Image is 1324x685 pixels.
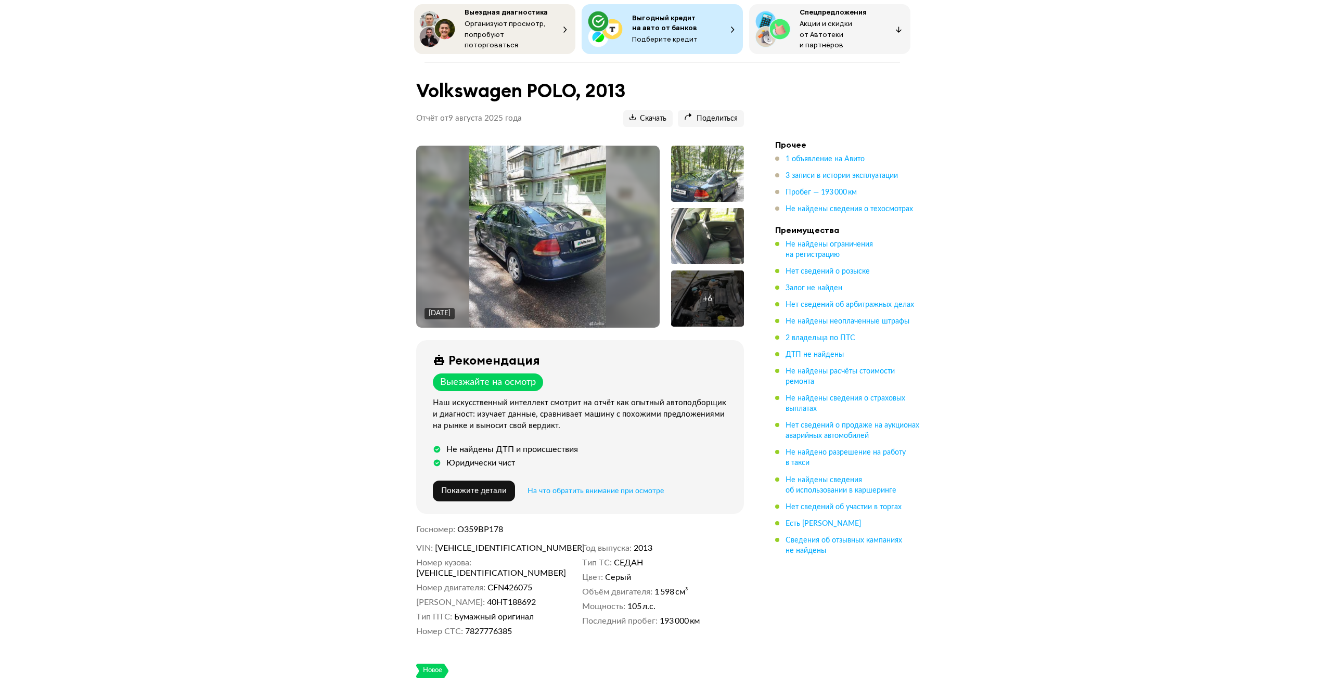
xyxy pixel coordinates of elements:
span: 2013 [634,543,652,553]
span: Залог не найден [786,285,842,292]
dt: Тип ПТС [416,612,452,622]
dt: Год выпуска [582,543,632,553]
div: Новое [422,664,443,678]
span: 193 000 км [660,616,700,626]
span: Бумажный оригинал [454,612,534,622]
span: Серый [605,572,631,583]
button: Выездная диагностикаОрганизуют просмотр, попробуют поторговаться [414,4,575,54]
span: 7827776385 [465,626,512,637]
span: Выездная диагностика [465,7,548,17]
span: Нет сведений о розыске [786,268,870,275]
span: СFN426075 [487,583,532,593]
dt: VIN [416,543,433,553]
span: 3 записи в истории эксплуатации [786,172,898,179]
span: ДТП не найдены [786,351,844,358]
span: На что обратить внимание при осмотре [528,487,664,495]
dt: Номер кузова [416,558,471,568]
span: 105 л.с. [627,601,655,612]
span: Организуют просмотр, попробуют поторговаться [465,19,546,49]
div: Не найдены ДТП и происшествия [446,444,578,455]
dt: Мощность [582,601,625,612]
span: Нет сведений о продаже на аукционах аварийных автомобилей [786,422,919,440]
span: Подберите кредит [632,34,698,44]
div: Юридически чист [446,458,515,468]
span: Не найдены ограничения на регистрацию [786,241,873,259]
span: Не найдены неоплаченные штрафы [786,318,909,325]
span: Не найдено разрешение на работу в такси [786,449,906,467]
span: 40НТ188692 [487,597,536,608]
button: Покажите детали [433,481,515,501]
span: 1 598 см³ [654,587,688,597]
dt: Последний пробег [582,616,658,626]
h4: Прочее [775,139,921,150]
p: Отчёт от 9 августа 2025 года [416,113,522,124]
span: Не найдены сведения о техосмотрах [786,205,913,213]
span: Покажите детали [441,487,507,495]
span: О359ВР178 [457,525,503,534]
span: Спецпредложения [800,7,867,17]
dt: Номер СТС [416,626,463,637]
span: Не найдены сведения об использовании в каршеринге [786,476,896,494]
dt: Номер двигателя [416,583,485,593]
span: Пробег — 193 000 км [786,189,857,196]
span: Нет сведений об участии в торгах [786,503,902,511]
span: Есть [PERSON_NAME] [786,520,861,527]
span: Акции и скидки от Автотеки и партнёров [800,19,852,49]
dt: Цвет [582,572,603,583]
button: Скачать [623,110,673,127]
div: Наш искусственный интеллект смотрит на отчёт как опытный автоподборщик и диагност: изучает данные... [433,397,731,432]
span: Поделиться [684,114,738,124]
span: Не найдены сведения о страховых выплатах [786,395,905,412]
button: СпецпредложенияАкции и скидки от Автотеки и партнёров [749,4,910,54]
span: [VEHICLE_IDENTIFICATION_NUMBER] [416,568,536,578]
span: [VEHICLE_IDENTIFICATION_NUMBER] [435,543,555,553]
span: Не найдены расчёты стоимости ремонта [786,368,895,385]
dt: [PERSON_NAME] [416,597,485,608]
dt: Госномер [416,524,455,535]
span: СЕДАН [614,558,643,568]
div: Рекомендация [448,353,540,367]
div: [DATE] [429,309,451,318]
span: Сведения об отзывных кампаниях не найдены [786,537,902,554]
h4: Преимущества [775,225,921,235]
button: Выгодный кредит на авто от банковПодберите кредит [582,4,743,54]
span: Нет сведений об арбитражных делах [786,301,914,308]
span: 2 владельца по ПТС [786,334,855,342]
div: Выезжайте на осмотр [440,377,536,388]
img: Main car [469,146,606,328]
h1: Volkswagen POLO, 2013 [416,80,744,102]
div: + 6 [703,293,712,304]
span: Скачать [629,114,666,124]
span: 1 объявление на Авито [786,156,865,163]
button: Поделиться [678,110,744,127]
dt: Объём двигателя [582,587,652,597]
dt: Тип ТС [582,558,612,568]
span: Выгодный кредит на авто от банков [632,13,697,32]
